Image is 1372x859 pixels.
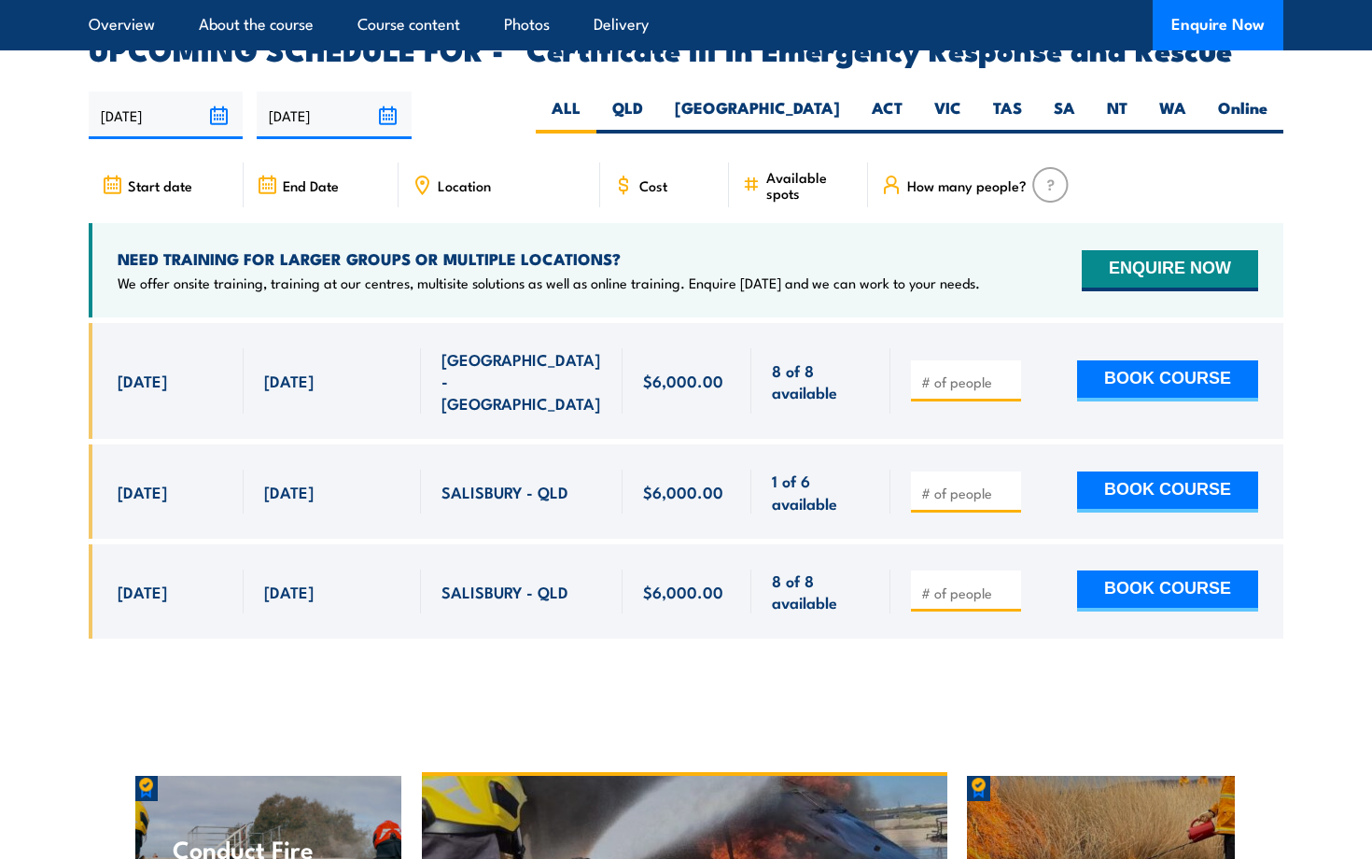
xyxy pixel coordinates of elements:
label: VIC [918,97,977,134]
span: [DATE] [118,581,167,602]
span: [DATE] [264,581,314,602]
h2: UPCOMING SCHEDULE FOR - "Certificate III in Emergency Response and Rescue" [89,35,1283,62]
span: $6,000.00 [643,581,723,602]
button: BOOK COURSE [1077,360,1258,401]
button: BOOK COURSE [1077,570,1258,612]
span: 8 of 8 available [772,359,870,403]
span: 8 of 8 available [772,570,870,613]
span: 1 of 6 available [772,470,870,514]
label: SA [1038,97,1091,134]
span: $6,000.00 [643,370,723,391]
span: [DATE] [264,481,314,502]
span: [DATE] [118,370,167,391]
button: BOOK COURSE [1077,472,1258,513]
span: Start date [128,177,192,193]
span: SALISBURY - QLD [441,581,568,602]
label: [GEOGRAPHIC_DATA] [659,97,856,134]
span: How many people? [907,177,1027,193]
h4: NEED TRAINING FOR LARGER GROUPS OR MULTIPLE LOCATIONS? [118,248,980,269]
input: To date [257,92,411,139]
input: # of people [921,373,1015,391]
p: We offer onsite training, training at our centres, multisite solutions as well as online training... [118,274,980,292]
button: ENQUIRE NOW [1082,250,1258,291]
label: QLD [596,97,659,134]
label: ALL [536,97,596,134]
label: TAS [977,97,1038,134]
span: [GEOGRAPHIC_DATA] - [GEOGRAPHIC_DATA] [441,348,602,414]
span: Available spots [766,169,855,201]
label: WA [1143,97,1202,134]
span: [DATE] [118,481,167,502]
span: Cost [639,177,667,193]
input: # of people [921,584,1015,602]
span: $6,000.00 [643,481,723,502]
input: From date [89,92,243,139]
span: Location [438,177,491,193]
span: [DATE] [264,370,314,391]
span: End Date [283,177,339,193]
label: NT [1091,97,1143,134]
span: SALISBURY - QLD [441,481,568,502]
input: # of people [921,484,1015,502]
label: Online [1202,97,1283,134]
label: ACT [856,97,918,134]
